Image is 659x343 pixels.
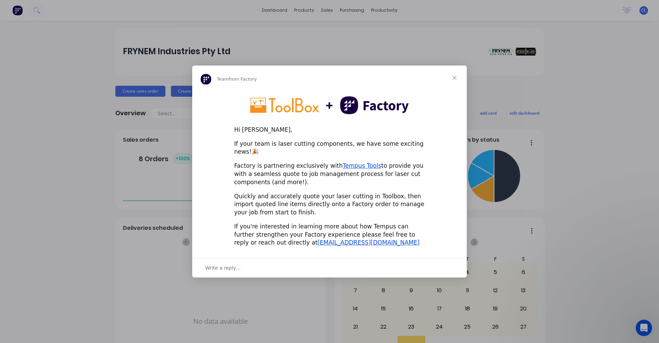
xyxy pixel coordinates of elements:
div: If you're interested in learning more about how Tempus can further strengthen your Factory experi... [234,223,425,247]
div: Hi [PERSON_NAME], [234,126,425,134]
div: Quickly and accurately quote your laser cutting in Toolbox, then import quoted line items directl... [234,192,425,217]
div: Open conversation and reply [192,258,467,277]
span: Team [217,76,229,82]
a: Tempus Tools [343,162,381,169]
div: Factory is partnering exclusively with to provide you with a seamless quote to job management pro... [234,162,425,186]
div: If your team is laser cutting components, we have some exciting news!🎉 [234,140,425,156]
span: Write a reply… [205,263,241,272]
span: Close [442,66,467,90]
img: Profile image for Team [200,74,211,85]
span: from Factory [229,76,257,82]
a: [EMAIL_ADDRESS][DOMAIN_NAME] [317,239,419,246]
